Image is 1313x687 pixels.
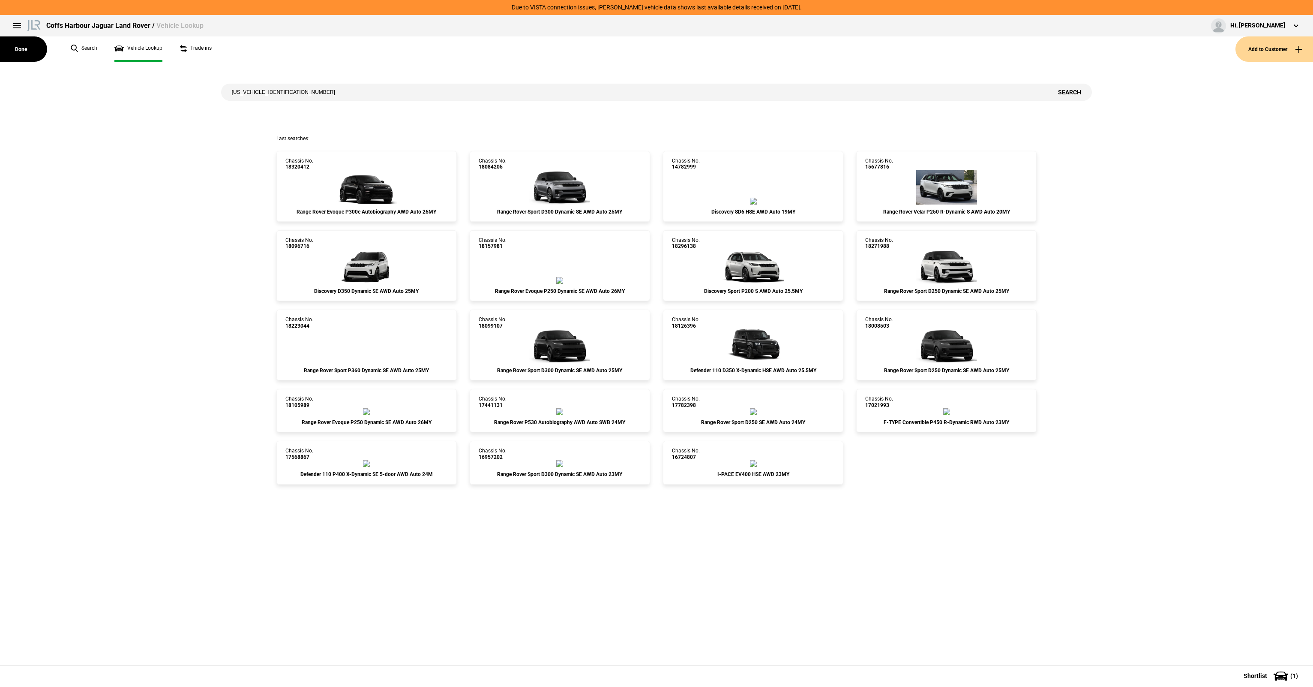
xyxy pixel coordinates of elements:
span: 18105989 [285,402,313,408]
div: Coffs Harbour Jaguar Land Rover / [46,21,204,30]
span: Shortlist [1244,673,1267,679]
span: Last searches: [276,136,309,142]
div: Range Rover Sport D250 SE AWD Auto 24MY [672,419,834,425]
img: 14782999_ext.jpeg [750,198,757,205]
span: 18099107 [479,323,507,329]
img: exterior-0 [750,460,757,467]
div: Range Rover Velar P250 R-Dynamic S AWD Auto 20MY [865,209,1028,215]
span: 18126396 [672,323,700,329]
img: 18126396_ext.jpeg [722,329,783,363]
div: F-TYPE Convertible P450 R-Dynamic RWD Auto 23MY [865,419,1028,425]
input: Enter vehicle chassis number or other identifier. [221,84,1048,101]
div: Chassis No. [479,158,507,170]
div: Chassis No. [865,158,893,170]
img: exterior-0 [363,460,370,467]
span: 18320412 [285,164,313,170]
a: Search [71,36,97,62]
img: 18096716_ext.jpeg [336,250,397,284]
img: 18157981_ext.jpeg [556,277,563,284]
img: 18084205_ext.jpeg [529,170,590,205]
button: Search [1047,84,1092,101]
div: Range Rover Evoque P250 Dynamic SE AWD Auto 26MY [479,288,641,294]
img: 15677816_ext.jpeg [916,170,977,205]
span: 18296138 [672,243,700,249]
div: Chassis No. [672,316,700,329]
span: 17441131 [479,402,507,408]
div: Hi, [PERSON_NAME] [1230,21,1285,30]
div: Chassis No. [285,396,313,408]
div: Range Rover Sport P360 Dynamic SE AWD Auto 25MY [285,368,448,374]
a: Trade ins [180,36,212,62]
div: Chassis No. [285,237,313,250]
div: Chassis No. [479,396,507,408]
img: exterior-0 [556,460,563,467]
div: Chassis No. [479,316,507,329]
div: Chassis No. [672,396,700,408]
div: Chassis No. [865,316,893,329]
img: exterior-0 [556,408,563,415]
img: 18008503_ext.jpeg [916,329,977,363]
div: Range Rover Sport D300 Dynamic SE AWD Auto 25MY [479,368,641,374]
div: Chassis No. [672,448,700,460]
img: 18105989_ext.jpeg [363,408,370,415]
span: 18008503 [865,323,893,329]
div: Range Rover Sport D300 Dynamic SE AWD Auto 25MY [479,209,641,215]
img: landrover.png [26,18,42,31]
div: Chassis No. [479,448,507,460]
div: Chassis No. [479,237,507,250]
span: 18096716 [285,243,313,249]
span: 18084205 [479,164,507,170]
img: 18296138_ext.jpeg [722,250,783,284]
div: Discovery D350 Dynamic SE AWD Auto 25MY [285,288,448,294]
div: Range Rover Evoque P250 Dynamic SE AWD Auto 26MY [285,419,448,425]
span: 18271988 [865,243,893,249]
div: Discovery Sport P200 S AWD Auto 25.5MY [672,288,834,294]
span: 17782398 [672,402,700,408]
div: Chassis No. [865,396,893,408]
button: Shortlist(1) [1231,665,1313,687]
div: Range Rover Sport D250 Dynamic SE AWD Auto 25MY [865,368,1028,374]
div: Chassis No. [672,158,700,170]
div: Discovery SD6 HSE AWD Auto 19MY [672,209,834,215]
div: Defender 110 D350 X-Dynamic HSE AWD Auto 25.5MY [672,368,834,374]
div: Chassis No. [285,316,313,329]
div: Chassis No. [672,237,700,250]
span: 18223044 [285,323,313,329]
span: ( 1 ) [1290,673,1298,679]
span: Vehicle Lookup [156,21,204,30]
span: 15677816 [865,164,893,170]
div: Range Rover Evoque P300e Autobiography AWD Auto 26MY [285,209,448,215]
div: Chassis No. [865,237,893,250]
div: Chassis No. [285,158,313,170]
span: 16957202 [479,454,507,460]
div: Chassis No. [285,448,313,460]
button: Add to Customer [1235,36,1313,62]
span: 16724807 [672,454,700,460]
div: Defender 110 P400 X-Dynamic SE 5-door AWD Auto 24M [285,471,448,477]
img: exterior-0 [943,408,950,415]
img: 18320412_ext.jpeg [336,170,397,205]
div: Range Rover Sport D250 Dynamic SE AWD Auto 25MY [865,288,1028,294]
div: I-PACE EV400 HSE AWD 23MY [672,471,834,477]
a: Vehicle Lookup [114,36,162,62]
span: 14782999 [672,164,700,170]
span: 18157981 [479,243,507,249]
div: Range Rover P530 Autobiography AWD Auto SWB 24MY [479,419,641,425]
img: 18271988_ext.jpeg [916,250,977,284]
span: 17021993 [865,402,893,408]
div: Range Rover Sport D300 Dynamic SE AWD Auto 23MY [479,471,641,477]
span: 17568867 [285,454,313,460]
img: 18099107_ext.jpeg [529,329,590,363]
img: exterior-0 [750,408,757,415]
